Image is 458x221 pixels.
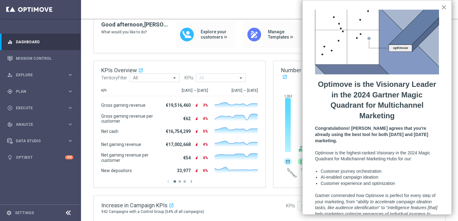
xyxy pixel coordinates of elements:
i: gps_fixed [7,89,13,94]
i: person_search [7,72,13,78]
div: +10 [65,155,73,159]
div: Optibot [7,149,73,166]
em: ability to accelerate campaign ideation tasks, like audience identification [315,199,433,210]
i: lightbulb [7,155,13,160]
i: keyboard_arrow_right [67,72,73,78]
i: play_circle_outline [7,105,13,111]
i: track_changes [7,122,13,127]
i: keyboard_arrow_right [67,138,73,144]
a: Dashboard [16,34,73,50]
span: Explore [16,73,67,77]
li: AI-enabled campaign ideation [321,174,439,181]
i: keyboard_arrow_right [67,88,73,94]
div: Data Studio [7,138,67,144]
li: Customer experience and optimization [321,181,439,187]
a: Settings [15,211,34,215]
div: Dashboard [7,34,73,50]
span: Plan [16,90,67,93]
a: Mission Control [16,50,73,67]
button: Close [441,2,447,12]
div: Plan [7,89,67,94]
div: Mission Control [7,50,73,67]
strong: Congratulations! [PERSON_NAME] agrees that you're already using the best tool for both [DATE] and... [315,126,429,143]
span: Data Studio [16,139,67,143]
div: Explore [7,72,67,78]
i: equalizer [7,39,13,45]
span: Analyze [16,123,67,126]
span: Gartner commended how Optimove is perfect for every step of your marketing, from " [315,193,437,204]
strong: Optimove is the Visionary Leader in the 2024 Gartner Magic Quadrant for Multichannel Marketing [318,80,438,120]
p: Optimove is the highest-ranked Visionary in the 2024 Magic Quadrant for Multichannel Marketing Hu... [315,150,439,162]
span: Execute [16,106,67,110]
i: settings [6,210,12,216]
div: Execute [7,105,67,111]
li: Customer journey orchestration [321,168,439,175]
img: PostFunnel Summit 2019 TLV [315,10,439,74]
i: keyboard_arrow_right [67,105,73,111]
i: keyboard_arrow_right [67,121,73,127]
span: " to " [379,205,388,210]
a: Optibot [16,149,65,166]
div: Analyze [7,122,67,127]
